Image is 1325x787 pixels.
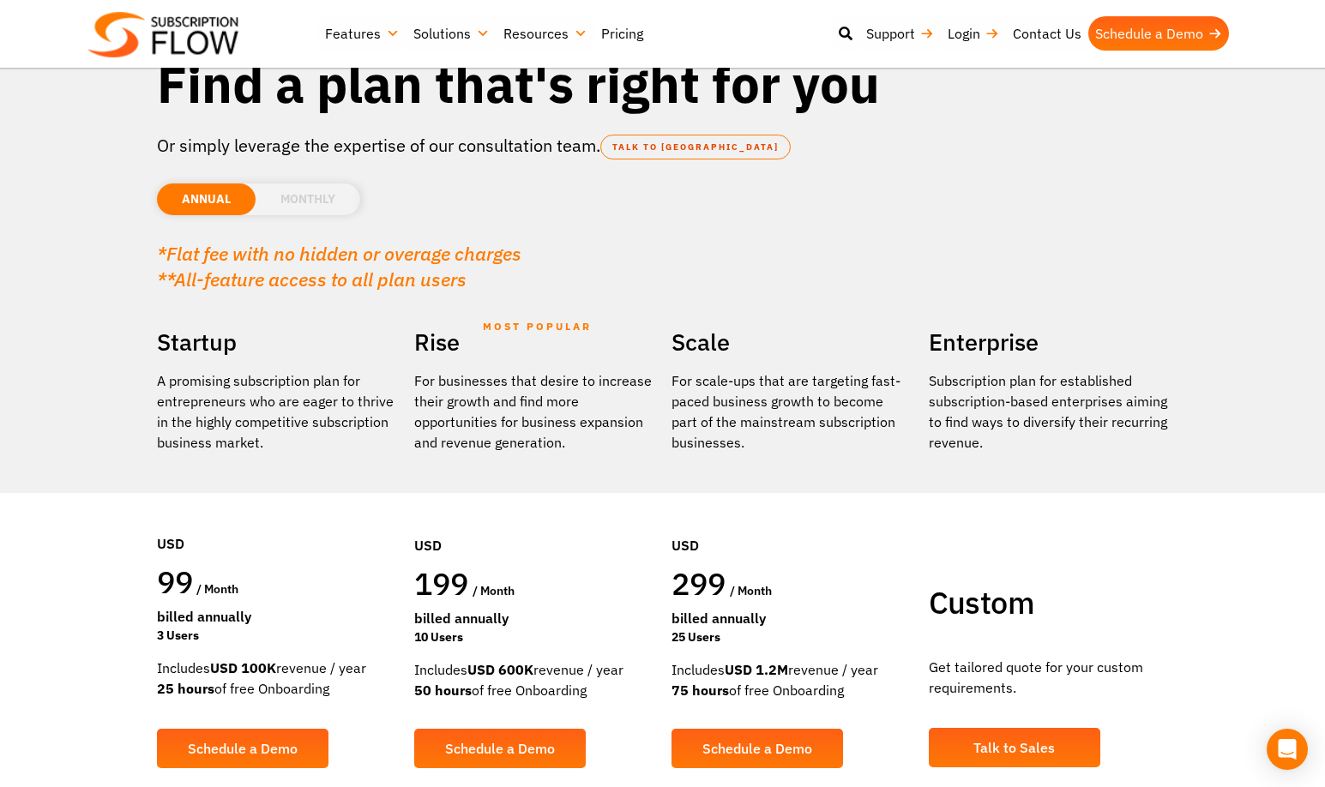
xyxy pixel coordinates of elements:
a: TALK TO [GEOGRAPHIC_DATA] [600,135,791,159]
div: USD [157,482,397,562]
p: Get tailored quote for your custom requirements. [929,657,1169,698]
p: Subscription plan for established subscription-based enterprises aiming to find ways to diversify... [929,370,1169,453]
div: Open Intercom Messenger [1267,729,1308,770]
span: / month [730,583,772,598]
span: 99 [157,562,194,602]
h2: Enterprise [929,322,1169,362]
div: Includes revenue / year of free Onboarding [157,658,397,699]
span: 299 [672,563,726,604]
span: / month [473,583,515,598]
span: / month [196,581,238,597]
h1: Find a plan that's right for you [157,51,1169,116]
a: Solutions [407,16,497,51]
a: Pricing [594,16,650,51]
em: **All-feature access to all plan users [157,267,467,291]
h2: Rise [414,322,654,362]
li: MONTHLY [256,183,360,215]
div: 10 Users [414,628,654,646]
h2: Scale [672,322,912,362]
div: Billed Annually [157,606,397,627]
img: Subscriptionflow [88,12,238,57]
em: *Flat fee with no hidden or overage charges [157,241,521,266]
span: Talk to Sales [973,741,1055,754]
strong: USD 600K [467,661,533,678]
a: Schedule a Demo [672,729,843,768]
span: Schedule a Demo [702,742,812,755]
span: Custom [929,582,1034,622]
a: Contact Us [1006,16,1088,51]
div: 25 Users [672,628,912,646]
a: Talk to Sales [929,728,1100,767]
span: MOST POPULAR [483,307,592,346]
li: ANNUAL [157,183,256,215]
a: Schedule a Demo [414,729,586,768]
div: For scale-ups that are targeting fast-paced business growth to become part of the mainstream subs... [672,370,912,453]
span: Schedule a Demo [188,742,298,755]
a: Support [859,16,941,51]
strong: 25 hours [157,680,214,697]
a: Schedule a Demo [157,729,328,768]
div: Includes revenue / year of free Onboarding [414,659,654,700]
div: For businesses that desire to increase their growth and find more opportunities for business expa... [414,370,654,453]
div: USD [672,484,912,564]
a: Features [318,16,407,51]
a: Login [941,16,1006,51]
p: Or simply leverage the expertise of our consultation team. [157,133,1169,159]
div: Billed Annually [414,608,654,628]
a: Resources [497,16,594,51]
span: Schedule a Demo [445,742,555,755]
strong: USD 100K [210,659,276,676]
strong: 50 hours [414,682,472,699]
div: USD [414,484,654,564]
div: Includes revenue / year of free Onboarding [672,659,912,700]
div: Billed Annually [672,608,912,628]
span: 199 [414,563,469,604]
p: A promising subscription plan for entrepreneurs who are eager to thrive in the highly competitive... [157,370,397,453]
h2: Startup [157,322,397,362]
a: Schedule a Demo [1088,16,1229,51]
strong: USD 1.2M [725,661,788,678]
strong: 75 hours [672,682,729,699]
div: 3 Users [157,627,397,645]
